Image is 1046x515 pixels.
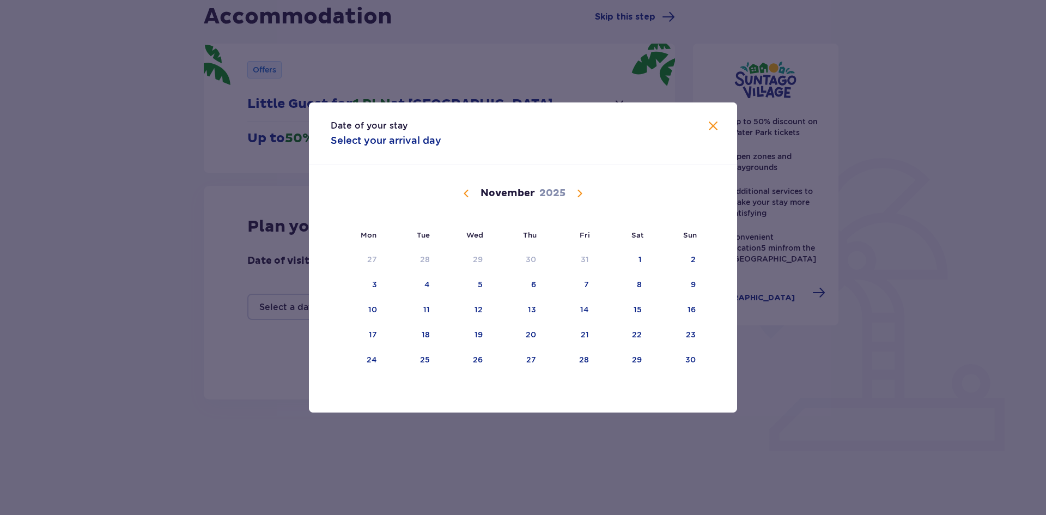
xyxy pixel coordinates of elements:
div: 26 [473,354,483,365]
small: Sat [631,231,643,239]
td: 5 [437,273,490,297]
div: 5 [478,279,483,290]
div: 27 [367,254,377,265]
td: 15 [597,298,649,322]
div: 16 [688,304,696,315]
td: 14 [544,298,597,322]
div: 15 [634,304,642,315]
div: 3 [372,279,377,290]
div: 28 [579,354,589,365]
td: 17 [331,323,385,347]
p: November [481,187,535,200]
td: 23 [649,323,703,347]
td: 22 [597,323,649,347]
td: 16 [649,298,703,322]
p: Select your arrival day [331,134,441,147]
div: 2 [691,254,696,265]
div: 13 [528,304,536,315]
td: 8 [597,273,649,297]
td: 27 [490,348,544,372]
td: 31 [544,248,597,272]
td: 30 [490,248,544,272]
td: 18 [385,323,437,347]
div: 28 [420,254,430,265]
div: 25 [420,354,430,365]
td: 2 [649,248,703,272]
td: 6 [490,273,544,297]
div: 6 [531,279,536,290]
td: 7 [544,273,597,297]
small: Mon [361,231,376,239]
td: 30 [649,348,703,372]
div: 10 [368,304,377,315]
small: Fri [580,231,590,239]
div: 30 [685,354,696,365]
td: 26 [437,348,490,372]
td: 28 [544,348,597,372]
div: 1 [638,254,642,265]
div: 7 [584,279,589,290]
div: 4 [424,279,430,290]
td: 19 [437,323,490,347]
div: 21 [581,329,589,340]
div: 30 [526,254,536,265]
div: 9 [691,279,696,290]
td: 10 [331,298,385,322]
div: 22 [632,329,642,340]
div: 20 [526,329,536,340]
div: 11 [423,304,430,315]
button: Next month [573,187,586,200]
td: 25 [385,348,437,372]
td: 13 [490,298,544,322]
button: Close [707,120,720,134]
div: 17 [369,329,377,340]
div: 29 [632,354,642,365]
td: 29 [597,348,649,372]
td: 1 [597,248,649,272]
small: Sun [683,231,697,239]
div: 12 [475,304,483,315]
td: 12 [437,298,490,322]
div: 31 [581,254,589,265]
td: 24 [331,348,385,372]
button: Previous month [460,187,473,200]
div: 14 [580,304,589,315]
div: 23 [686,329,696,340]
td: 9 [649,273,703,297]
small: Thu [523,231,537,239]
div: 24 [367,354,377,365]
td: 29 [437,248,490,272]
p: 2025 [539,187,565,200]
small: Tue [417,231,430,239]
td: 21 [544,323,597,347]
div: 27 [526,354,536,365]
div: 19 [475,329,483,340]
div: 8 [637,279,642,290]
td: 27 [331,248,385,272]
td: 28 [385,248,437,272]
div: 29 [473,254,483,265]
td: 4 [385,273,437,297]
div: 18 [422,329,430,340]
p: Date of your stay [331,120,408,132]
td: 20 [490,323,544,347]
td: 3 [331,273,385,297]
small: Wed [466,231,483,239]
td: 11 [385,298,437,322]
